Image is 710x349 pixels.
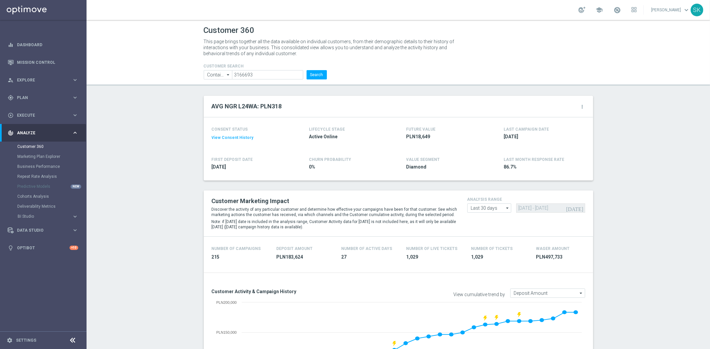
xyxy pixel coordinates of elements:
[7,95,79,100] div: gps_fixed Plan keyboard_arrow_right
[17,113,72,117] span: Execute
[8,239,78,257] div: Optibot
[504,157,564,162] span: LAST MONTH RESPONSE RATE
[72,94,78,101] i: keyboard_arrow_right
[8,112,14,118] i: play_circle_outline
[504,127,549,132] h4: LAST CAMPAIGN DATE
[7,228,79,233] div: Data Studio keyboard_arrow_right
[8,245,14,251] i: lightbulb
[7,60,79,65] button: Mission Control
[212,197,457,205] h2: Customer Marketing Impact
[212,207,457,217] p: Discover the activity of any particular customer and determine how effective your campaigns have ...
[204,70,232,79] input: Contains
[17,131,72,135] span: Analyze
[277,246,313,251] h4: Deposit Amount
[504,164,582,170] span: 86.7%
[406,246,458,251] h4: Number Of Live Tickets
[471,254,528,260] span: 1,029
[406,127,436,132] h4: FUTURE VALUE
[17,54,78,71] a: Mission Control
[225,70,232,79] i: arrow_drop_down
[17,164,69,169] a: Business Performance
[216,330,236,334] text: PLN150,000
[71,184,81,189] div: NEW
[16,338,36,342] a: Settings
[8,36,78,54] div: Dashboard
[7,113,79,118] button: play_circle_outline Execute keyboard_arrow_right
[8,77,72,83] div: Explore
[72,112,78,118] i: keyboard_arrow_right
[580,104,585,109] i: more_vert
[17,154,69,159] a: Marketing Plan Explorer
[70,246,78,250] div: +10
[8,130,14,136] i: track_changes
[17,201,86,211] div: Deliverability Metrics
[17,174,69,179] a: Repeat Rate Analysis
[204,26,593,35] h1: Customer 360
[406,254,463,260] span: 1,029
[309,157,351,162] span: CHURN PROBABILITY
[536,246,570,251] h4: Wager Amount
[536,254,593,260] span: PLN497,733
[309,164,387,170] span: 0%
[17,181,86,191] div: Predictive Models
[8,112,72,118] div: Execute
[17,239,70,257] a: Optibot
[17,96,72,100] span: Plan
[8,227,72,233] div: Data Studio
[17,191,86,201] div: Cohorts Analysis
[7,77,79,83] button: person_search Explore keyboard_arrow_right
[471,246,513,251] h4: Number Of Tickets
[8,95,72,101] div: Plan
[7,245,79,251] div: lightbulb Optibot +10
[17,142,86,152] div: Customer 360
[467,203,512,213] input: analysis range
[7,337,13,343] i: settings
[204,39,460,57] p: This page brings together all the data available on individual customers, from their demographic ...
[212,127,290,132] h4: CONSENT STATUS
[212,219,457,230] p: Note: if [DATE] date is included in the analysis range, Customer Activity data for [DATE] is not ...
[17,78,72,82] span: Explore
[212,164,290,170] span: 2024-08-10
[17,36,78,54] a: Dashboard
[7,130,79,136] button: track_changes Analyze keyboard_arrow_right
[406,134,484,140] span: PLN18,649
[72,77,78,83] i: keyboard_arrow_right
[17,152,86,162] div: Marketing Plan Explorer
[216,300,236,304] text: PLN200,000
[406,157,440,162] h4: VALUE SEGMENT
[212,157,253,162] h4: FIRST DEPOSIT DATE
[17,204,69,209] a: Deliverability Metrics
[72,227,78,233] i: keyboard_arrow_right
[683,6,690,14] span: keyboard_arrow_down
[17,144,69,149] a: Customer 360
[17,162,86,172] div: Business Performance
[17,214,79,219] button: BI Studio keyboard_arrow_right
[8,42,14,48] i: equalizer
[17,172,86,181] div: Repeat Rate Analysis
[212,254,269,260] span: 215
[8,77,14,83] i: person_search
[309,127,345,132] h4: LIFECYCLE STAGE
[18,214,65,218] span: BI Studio
[342,246,392,251] h4: Number of Active Days
[342,254,398,260] span: 27
[204,64,327,68] h4: CUSTOMER SEARCH
[578,289,585,297] i: arrow_drop_down
[595,6,603,14] span: school
[277,254,334,260] span: PLN183,624
[650,5,691,15] a: [PERSON_NAME]keyboard_arrow_down
[406,164,484,170] span: Diamond
[8,95,14,101] i: gps_fixed
[212,135,254,141] button: View Consent History
[17,228,72,232] span: Data Studio
[7,42,79,48] button: equalizer Dashboard
[307,70,327,79] button: Search
[504,134,582,140] span: 2025-08-21
[504,204,511,212] i: arrow_drop_down
[309,134,387,140] span: Active Online
[17,211,86,221] div: BI Studio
